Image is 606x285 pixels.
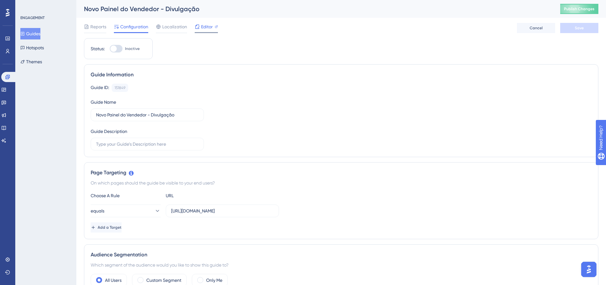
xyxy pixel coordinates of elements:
button: Hotspots [20,42,44,53]
div: Guide Name [91,98,116,106]
span: Save [575,25,584,31]
span: equals [91,207,104,215]
span: Publish Changes [564,6,595,11]
span: Localization [162,23,187,31]
div: Which segment of the audience would you like to show this guide to? [91,261,592,269]
button: Publish Changes [560,4,598,14]
span: Configuration [120,23,148,31]
div: Novo Painel do Vendedor - Divulgação [84,4,544,13]
iframe: UserGuiding AI Assistant Launcher [579,260,598,279]
div: On which pages should the guide be visible to your end users? [91,179,592,187]
input: Type your Guide’s Description here [96,141,199,148]
input: yourwebsite.com/path [171,207,274,214]
button: Guides [20,28,40,39]
label: Only Me [206,276,222,284]
span: Need Help? [15,2,40,9]
span: Editor [201,23,213,31]
button: Save [560,23,598,33]
button: equals [91,205,161,217]
input: Type your Guide’s Name here [96,111,199,118]
div: Status: [91,45,105,52]
label: All Users [105,276,122,284]
div: 151849 [115,85,125,90]
button: Cancel [517,23,555,33]
span: Inactive [125,46,140,51]
div: Guide Information [91,71,592,79]
button: Add a Target [91,222,122,233]
div: Guide ID: [91,84,109,92]
div: Choose A Rule [91,192,161,199]
label: Custom Segment [146,276,181,284]
div: Page Targeting [91,169,592,177]
span: Reports [90,23,106,31]
button: Themes [20,56,42,67]
div: Audience Segmentation [91,251,592,259]
div: ENGAGEMENT [20,15,45,20]
span: Cancel [530,25,543,31]
span: Add a Target [98,225,122,230]
div: URL [166,192,236,199]
div: Guide Description [91,128,127,135]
